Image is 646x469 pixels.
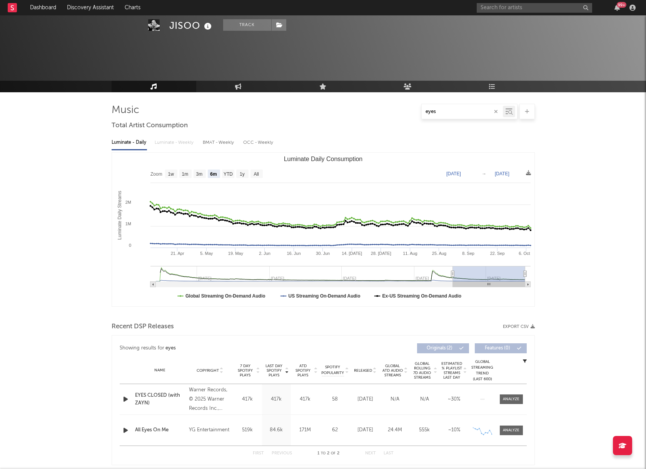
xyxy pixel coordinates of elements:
div: 519k [235,426,260,434]
span: of [331,452,336,455]
text: 22. Sep [490,251,504,256]
div: Name [135,368,185,373]
div: YG Entertainment [189,426,231,435]
text: 6m [210,171,217,177]
text: 5. May [200,251,213,256]
div: 62 [322,426,349,434]
text: 8. Sep [462,251,474,256]
input: Search for artists [477,3,592,13]
span: Released [354,368,372,373]
div: ~ 30 % [441,396,467,403]
svg: Luminate Daily Consumption [112,153,534,306]
div: 417k [293,396,318,403]
text: 1w [168,171,174,177]
text: 19. May [228,251,243,256]
span: Estimated % Playlist Streams Last Day [441,361,462,380]
div: 417k [235,396,260,403]
text: → [482,171,486,176]
text: Luminate Daily Consumption [284,156,362,162]
div: eyes [165,344,176,353]
text: YTD [223,171,232,177]
span: Global Rolling 7D Audio Streams [412,361,433,380]
span: ATD Spotify Plays [293,364,313,378]
span: Recent DSP Releases [112,322,174,331]
text: 1y [240,171,245,177]
div: Showing results for [120,343,323,353]
span: Originals ( 2 ) [422,346,457,351]
button: Previous [272,451,292,456]
button: Track [223,19,271,31]
span: Last Day Spotify Plays [264,364,284,378]
text: All [254,171,259,177]
text: [DATE] [495,171,509,176]
span: Copyright [197,368,219,373]
input: Search by song name or URL [422,109,503,115]
text: US Streaming On-Demand Audio [288,293,360,299]
div: 84.6k [264,426,289,434]
div: Global Streaming Trend (Last 60D) [471,359,494,382]
div: Warner Records, © 2025 Warner Records Inc., under exclusive license from Blissoo Limited [189,386,231,413]
span: Features ( 0 ) [480,346,515,351]
button: Originals(2) [417,343,469,353]
a: All Eyes On Me [135,426,185,434]
div: [DATE] [352,426,378,434]
div: 417k [264,396,289,403]
text: 30. Jun [316,251,330,256]
span: 7 Day Spotify Plays [235,364,255,378]
button: First [253,451,264,456]
text: 0 [129,243,131,248]
text: 3m [196,171,202,177]
text: 2M [125,200,131,205]
text: 28. [DATE] [371,251,391,256]
div: 1 2 2 [307,449,350,458]
text: 1m [182,171,188,177]
button: Export CSV [503,324,535,329]
div: N/A [412,396,437,403]
text: 14. [DATE] [342,251,362,256]
text: Zoom [150,171,162,177]
text: 1M [125,221,131,226]
span: Spotify Popularity [321,364,344,376]
button: 99+ [614,5,620,11]
div: [DATE] [352,396,378,403]
text: 16. Jun [287,251,300,256]
div: 99 + [617,2,626,8]
text: Global Streaming On-Demand Audio [185,293,265,299]
div: 555k [412,426,437,434]
button: Next [365,451,376,456]
div: Luminate - Daily [112,136,147,149]
span: Global ATD Audio Streams [382,364,403,378]
text: 25. Aug [432,251,446,256]
text: Ex-US Streaming On-Demand Audio [382,293,461,299]
text: 6. Oct [519,251,530,256]
div: N/A [382,396,408,403]
div: OCC - Weekly [243,136,274,149]
div: 24.4M [382,426,408,434]
div: 58 [322,396,349,403]
text: 2. Jun [259,251,270,256]
div: BMAT - Weekly [203,136,235,149]
text: Luminate Daily Streams [117,191,122,239]
div: ~ 10 % [441,426,467,434]
div: 171M [293,426,318,434]
div: JISOO [169,19,214,32]
a: EYES CLOSED (with ZAYN) [135,392,185,407]
span: to [321,452,326,455]
button: Last [384,451,394,456]
text: [DATE] [446,171,461,176]
text: 11. Aug [403,251,417,256]
text: 21. Apr [170,251,184,256]
span: Total Artist Consumption [112,121,188,130]
button: Features(0) [475,343,527,353]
